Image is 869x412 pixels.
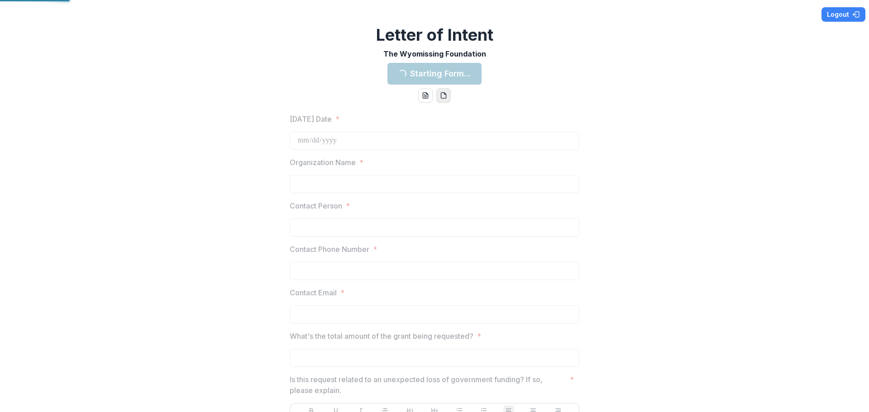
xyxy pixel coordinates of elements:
[436,88,451,103] button: pdf-download
[290,114,332,124] p: [DATE] Date
[383,48,486,59] p: The Wyomissing Foundation
[418,88,433,103] button: word-download
[387,63,482,85] button: Starting Form...
[821,7,865,22] button: Logout
[290,374,566,396] p: Is this request related to an unexpected loss of government funding? If so, please explain.
[290,200,342,211] p: Contact Person
[376,25,493,45] h2: Letter of Intent
[290,287,337,298] p: Contact Email
[290,331,473,341] p: What's the total amount of the grant being requested?
[290,244,369,255] p: Contact Phone Number
[290,157,356,168] p: Organization Name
